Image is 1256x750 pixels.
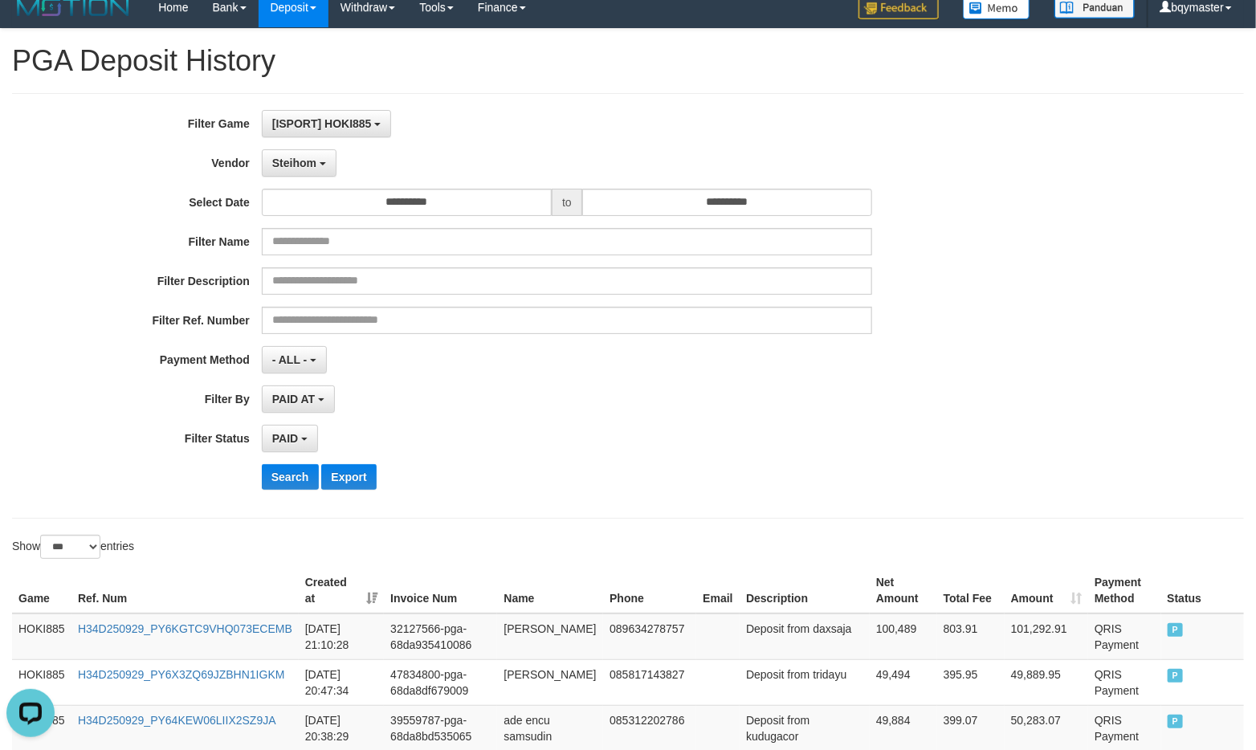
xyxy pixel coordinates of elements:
h1: PGA Deposit History [12,45,1244,77]
td: QRIS Payment [1088,613,1160,660]
td: HOKI885 [12,613,71,660]
th: Ref. Num [71,568,299,613]
span: PAID [272,432,298,445]
th: Created at: activate to sort column ascending [299,568,384,613]
th: Game [12,568,71,613]
td: Deposit from daxsaja [740,613,870,660]
th: Description [740,568,870,613]
span: PAID AT [272,393,315,406]
button: PAID [262,425,318,452]
select: Showentries [40,535,100,559]
th: Amount: activate to sort column ascending [1005,568,1088,613]
button: - ALL - [262,346,327,373]
span: PAID [1168,715,1184,728]
td: 49,494 [870,659,937,705]
td: 085817143827 [603,659,696,705]
th: Status [1161,568,1244,613]
button: Export [321,464,376,490]
td: 32127566-pga-68da935410086 [384,613,497,660]
th: Email [696,568,740,613]
td: [DATE] 21:10:28 [299,613,384,660]
a: H34D250929_PY64KEW06LIIX2SZ9JA [78,714,276,727]
button: Search [262,464,319,490]
th: Payment Method [1088,568,1160,613]
td: 47834800-pga-68da8df679009 [384,659,497,705]
th: Invoice Num [384,568,497,613]
button: Open LiveChat chat widget [6,6,55,55]
th: Net Amount [870,568,937,613]
span: PAID [1168,623,1184,637]
td: 101,292.91 [1005,613,1088,660]
th: Name [497,568,603,613]
td: HOKI885 [12,659,71,705]
td: 395.95 [937,659,1005,705]
td: 100,489 [870,613,937,660]
span: PAID [1168,669,1184,683]
span: to [552,189,582,216]
td: 49,889.95 [1005,659,1088,705]
td: Deposit from tridayu [740,659,870,705]
th: Phone [603,568,696,613]
button: Steihom [262,149,336,177]
td: [PERSON_NAME] [497,659,603,705]
span: Steihom [272,157,316,169]
a: H34D250929_PY6X3ZQ69JZBHN1IGKM [78,668,285,681]
button: [ISPORT] HOKI885 [262,110,392,137]
td: [PERSON_NAME] [497,613,603,660]
button: PAID AT [262,385,335,413]
td: [DATE] 20:47:34 [299,659,384,705]
td: 803.91 [937,613,1005,660]
span: - ALL - [272,353,308,366]
th: Total Fee [937,568,1005,613]
a: H34D250929_PY6KGTC9VHQ073ECEMB [78,622,292,635]
label: Show entries [12,535,134,559]
td: QRIS Payment [1088,659,1160,705]
span: [ISPORT] HOKI885 [272,117,372,130]
td: 089634278757 [603,613,696,660]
